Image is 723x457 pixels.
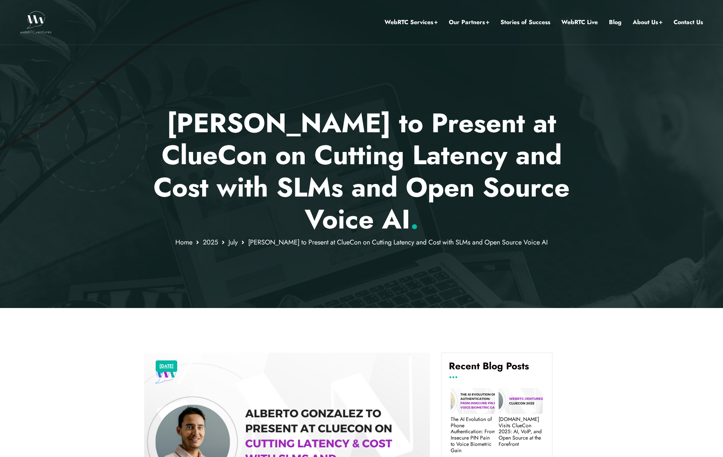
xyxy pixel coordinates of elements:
[499,416,543,447] a: [DOMAIN_NAME] Visits ClueCon 2025: AI, VoIP, and Open Source at the Forefront
[20,11,52,33] img: WebRTC.ventures
[159,362,174,371] a: [DATE]
[561,17,598,27] a: WebRTC Live
[248,237,548,247] span: [PERSON_NAME] to Present at ClueCon on Cutting Latency and Cost with SLMs and Open Source Voice AI
[451,416,495,454] a: The AI Evolution of Phone Authentication: From Insecure PIN Pain to Voice Biometric Gain
[175,237,192,247] a: Home
[449,360,545,377] h4: Recent Blog Posts
[203,237,218,247] a: 2025
[674,17,703,27] a: Contact Us
[228,237,238,247] a: July
[144,107,579,236] p: [PERSON_NAME] to Present at ClueCon on Cutting Latency and Cost with SLMs and Open Source Voice AI
[449,17,489,27] a: Our Partners
[633,17,662,27] a: About Us
[500,17,550,27] a: Stories of Success
[609,17,622,27] a: Blog
[410,200,419,239] span: .
[385,17,438,27] a: WebRTC Services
